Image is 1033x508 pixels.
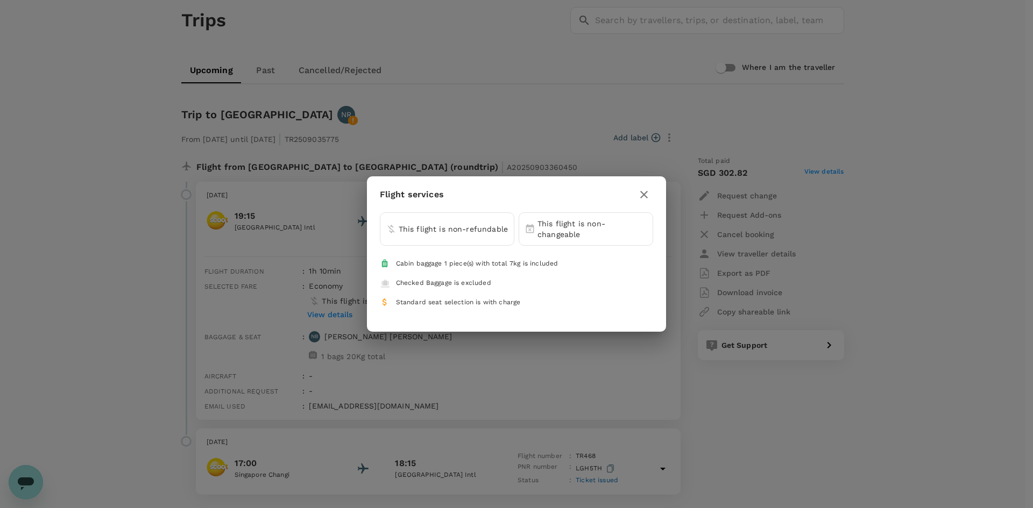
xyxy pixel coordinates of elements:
[537,218,647,240] p: This flight is non-changeable
[396,297,521,308] div: Standard seat selection is with charge
[396,259,558,269] div: Cabin baggage 1 piece(s) with total 7kg is included
[399,224,508,234] p: This flight is non-refundable
[380,188,444,201] p: Flight services
[396,278,491,289] div: Checked Baggage is excluded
